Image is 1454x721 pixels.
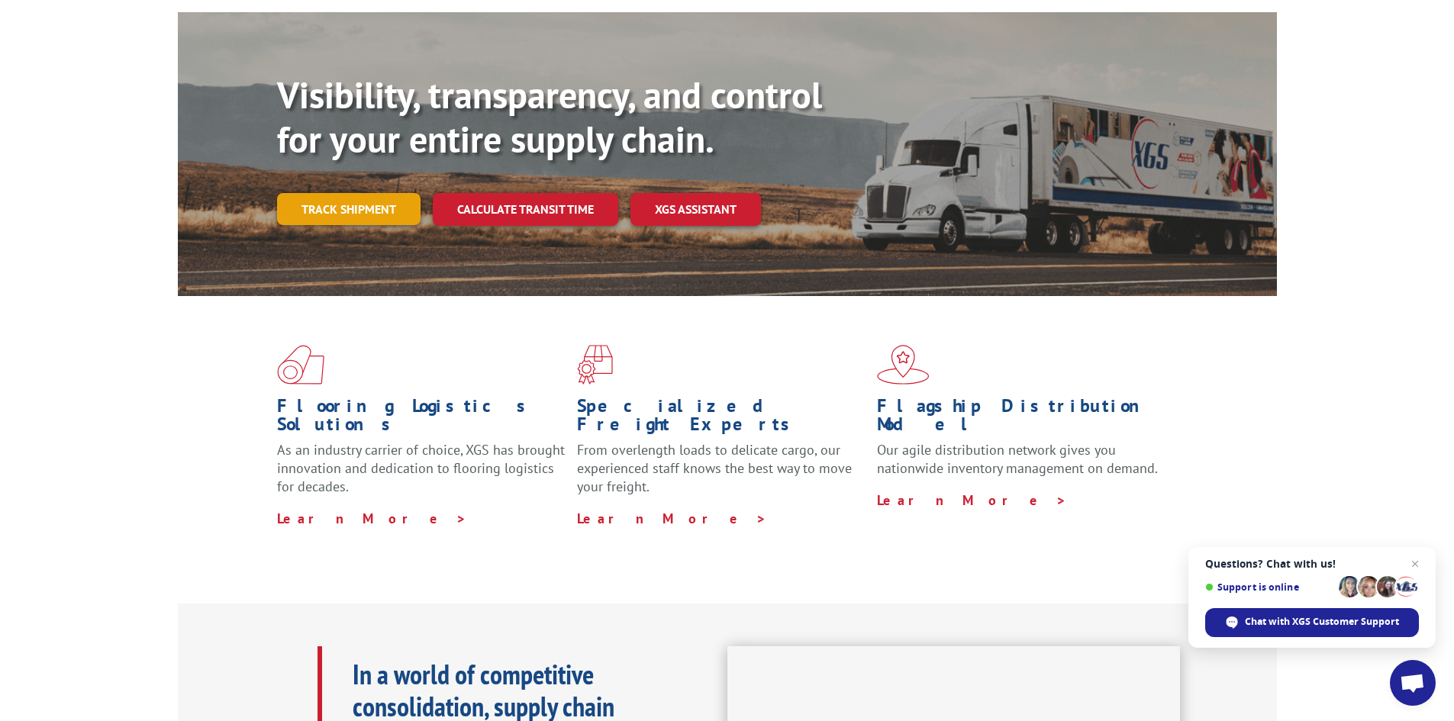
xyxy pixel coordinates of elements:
[1390,660,1436,706] div: Open chat
[277,71,822,163] b: Visibility, transparency, and control for your entire supply chain.
[277,397,566,441] h1: Flooring Logistics Solutions
[1245,615,1399,629] span: Chat with XGS Customer Support
[877,397,1165,441] h1: Flagship Distribution Model
[877,345,930,385] img: xgs-icon-flagship-distribution-model-red
[277,345,324,385] img: xgs-icon-total-supply-chain-intelligence-red
[577,510,767,527] a: Learn More >
[1205,608,1419,637] div: Chat with XGS Customer Support
[1205,581,1333,593] span: Support is online
[577,345,613,385] img: xgs-icon-focused-on-flooring-red
[277,193,421,225] a: Track shipment
[433,193,618,226] a: Calculate transit time
[277,441,565,495] span: As an industry carrier of choice, XGS has brought innovation and dedication to flooring logistics...
[1205,558,1419,570] span: Questions? Chat with us!
[1406,555,1424,573] span: Close chat
[877,441,1158,477] span: Our agile distribution network gives you nationwide inventory management on demand.
[630,193,761,226] a: XGS ASSISTANT
[277,510,467,527] a: Learn More >
[577,441,866,509] p: From overlength loads to delicate cargo, our experienced staff knows the best way to move your fr...
[577,397,866,441] h1: Specialized Freight Experts
[877,491,1067,509] a: Learn More >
